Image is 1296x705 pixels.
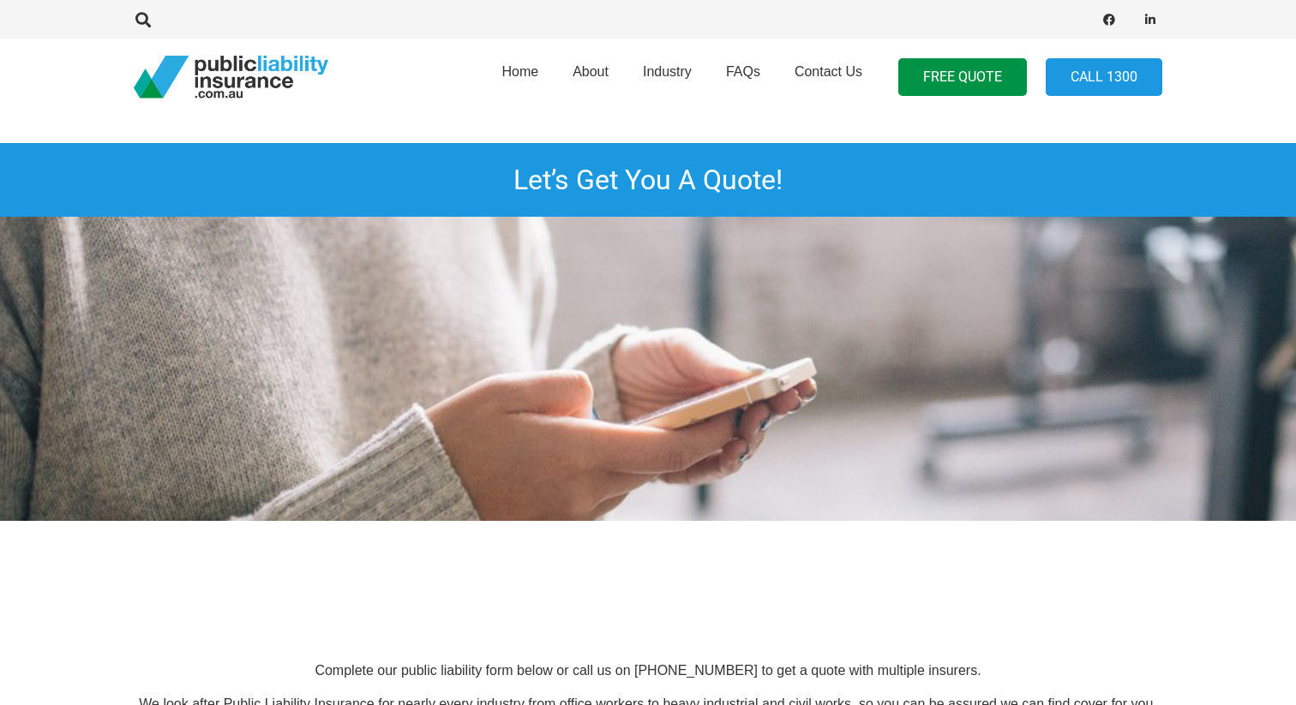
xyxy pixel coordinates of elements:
img: cgu [1106,521,1191,606]
img: steadfast [26,521,111,606]
a: pli_logotransparent [134,56,328,99]
a: FREE QUOTE [898,58,1027,97]
img: allianz [242,521,327,606]
a: FAQs [709,33,777,121]
p: Complete our public liability form below or call us on [PHONE_NUMBER] to get a quote with multipl... [134,661,1162,680]
a: Facebook [1097,8,1121,32]
img: lloyds [458,521,543,606]
span: Contact Us [795,64,862,79]
img: aig [890,521,975,606]
span: Home [501,64,538,79]
a: Call 1300 [1046,58,1162,97]
span: Industry [643,64,692,79]
a: Contact Us [777,33,879,121]
a: LinkedIn [1138,8,1162,32]
span: About [573,64,609,79]
a: Home [484,33,555,121]
a: About [555,33,626,121]
span: FAQs [726,64,760,79]
a: Search [126,12,160,27]
a: Industry [626,33,709,121]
